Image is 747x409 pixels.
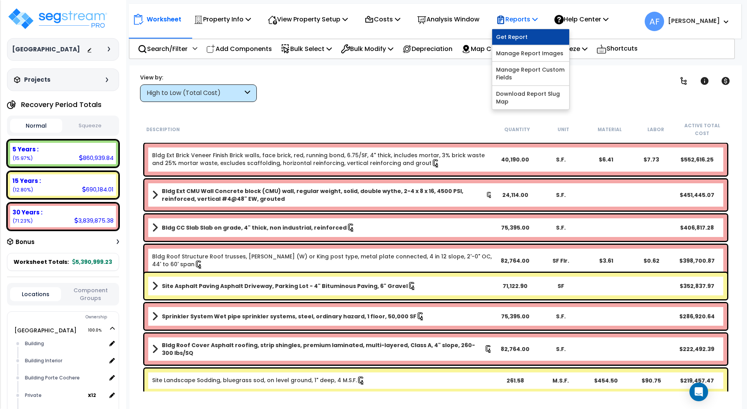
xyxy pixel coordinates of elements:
a: Assembly Title [152,281,493,291]
div: 24,114.00 [493,191,538,199]
p: Add Components [206,44,272,54]
small: Description [146,126,180,133]
div: $286,920.64 [674,312,720,320]
h4: Recovery Period Totals [21,101,102,109]
div: Private [23,391,88,400]
a: Download Report Slug Map [492,86,569,109]
b: Sprinkler System Wet pipe sprinkler systems, steel, ordinary hazard, 1 floor, 50,000 SF [162,312,416,320]
div: 860,939.84 [79,154,114,162]
p: Search/Filter [138,44,188,54]
button: Component Groups [65,286,116,302]
p: Bulk Modify [341,44,393,54]
a: Assembly Title [152,222,493,233]
a: Manage Report Images [492,46,569,61]
div: $451,445.07 [674,191,720,199]
div: $219,457.47 [674,377,720,384]
small: Material [598,126,622,133]
div: $222,492.39 [674,345,720,353]
div: High to Low (Total Cost) [147,89,243,98]
div: M.S.F. [538,377,584,384]
p: Depreciation [402,44,452,54]
div: $352,837.97 [674,282,720,290]
div: 82,764.00 [493,345,538,353]
div: Add Components [202,40,276,58]
div: $90.75 [629,377,674,384]
small: Active Total Cost [684,123,720,137]
div: Building [23,339,106,348]
div: Shortcuts [592,39,642,58]
p: Bulk Select [281,44,332,54]
b: Site Asphalt Paving Asphalt Driveway, Parking Lot - 4" Bituminous Paving, 6" Gravel [162,282,408,290]
div: SF Flr. [538,257,584,265]
div: $454.50 [583,377,629,384]
small: Quantity [504,126,530,133]
span: Worksheet Totals: [14,258,69,266]
p: Costs [365,14,400,25]
b: Bldg Roof Cover Asphalt roofing, strip shingles, premium laminated, multi-layered, Class A, 4" sl... [162,341,484,357]
div: 3,839,875.38 [74,216,114,225]
p: Help Center [554,14,608,25]
div: 71,122.90 [493,282,538,290]
div: S.F. [538,345,584,353]
b: 5,390,999.23 [72,258,112,266]
b: [PERSON_NAME] [668,17,720,25]
b: 15 Years : [12,177,41,185]
p: View Property Setup [268,14,348,25]
a: Assembly Title [152,311,493,322]
b: 30 Years : [12,208,42,216]
div: S.F. [538,156,584,163]
div: Ownership [23,312,119,322]
div: $6.41 [583,156,629,163]
p: Worksheet [147,14,181,25]
a: Get Report [492,29,569,45]
div: $7.73 [629,156,674,163]
p: Property Info [194,14,251,25]
h3: Projects [24,76,51,84]
div: Depreciation [398,40,457,58]
div: 75,395.00 [493,312,538,320]
div: $0.62 [629,257,674,265]
b: 5 Years : [12,145,39,153]
div: S.F. [538,191,584,199]
div: S.F. [538,312,584,320]
div: $3.61 [583,257,629,265]
button: Squeeze [64,119,116,133]
a: Assembly Title [152,187,493,203]
span: location multiplier [88,390,106,400]
small: 12 [91,392,96,398]
small: Labor [647,126,664,133]
button: Normal [10,119,62,133]
div: SF [538,282,584,290]
div: 40,190.00 [493,156,538,163]
b: x [88,391,96,399]
div: 82,764.00 [493,257,538,265]
a: Individual Item [152,151,485,167]
a: Assembly Title [152,341,493,357]
h3: [GEOGRAPHIC_DATA] [12,46,80,53]
div: S.F. [538,224,584,232]
button: Locations [10,287,61,301]
small: Unit [558,126,569,133]
p: Reports [496,14,538,25]
div: 690,184.01 [82,185,114,193]
small: (12.80%) [12,186,33,193]
div: 75,395.00 [493,224,538,232]
div: Building Porte Cochere [23,373,106,383]
b: Bldg Ext CMU Wall Concrete block (CMU) wall, regular weight, solid, double wythe, 2-4 x 8 x 16, 4... [162,187,486,203]
a: [GEOGRAPHIC_DATA] 100.0% [14,326,77,334]
img: logo_pro_r.png [7,7,108,30]
small: (71.23%) [12,218,33,224]
a: Individual Item [152,376,365,384]
a: Manage Report Custom Fields [492,62,569,85]
p: Analysis Window [417,14,479,25]
h3: Bonus [16,239,35,246]
span: 100.0% [88,326,109,335]
p: Map Components [461,44,536,54]
small: (15.97%) [12,155,33,161]
p: Shortcuts [596,43,638,54]
span: AF [645,12,664,31]
b: Bldg CC Slab Slab on grade, 4" thick, non industrial, reinforced [162,224,347,232]
div: $552,616.25 [674,156,720,163]
div: $398,700.87 [674,257,720,265]
div: Open Intercom Messenger [689,383,708,401]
